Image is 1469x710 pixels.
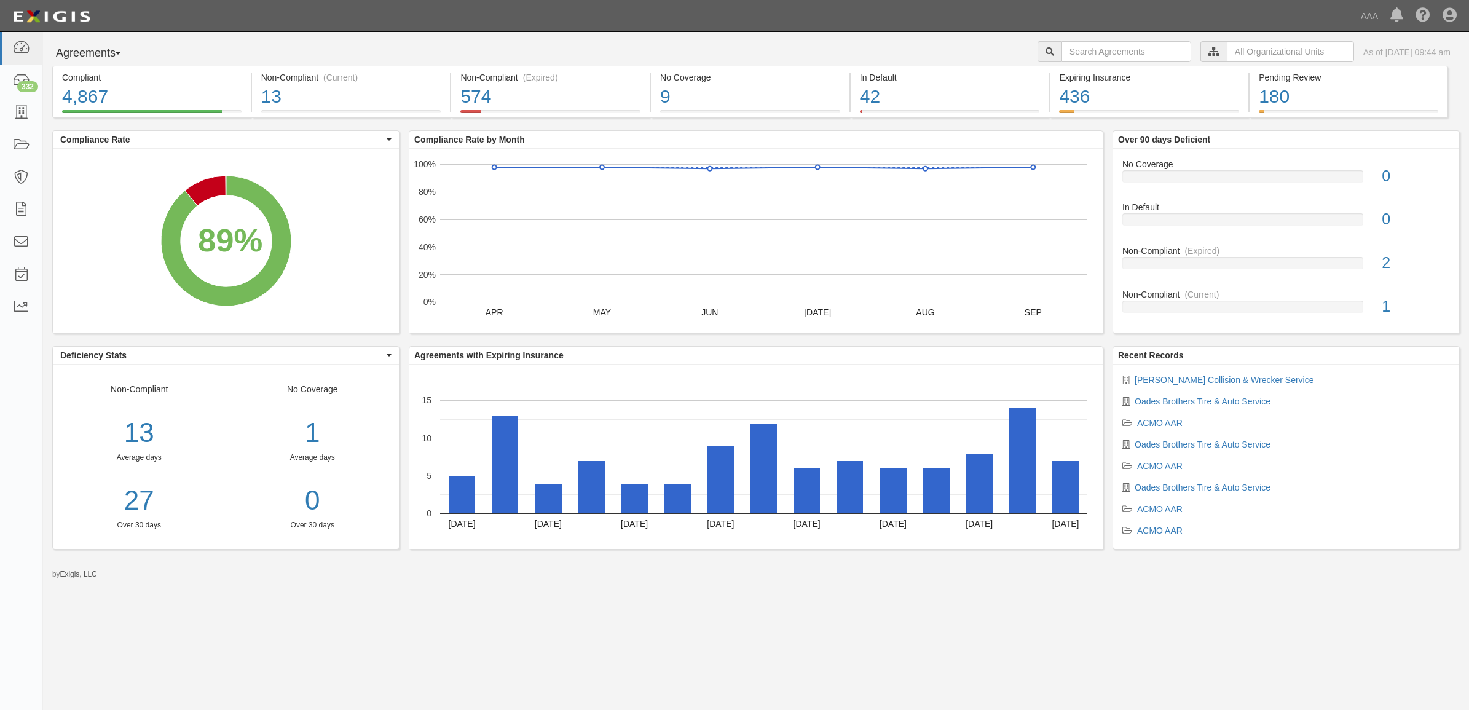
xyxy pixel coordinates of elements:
text: MAY [593,307,612,317]
div: Non-Compliant [1113,245,1459,257]
svg: A chart. [409,365,1103,549]
text: [DATE] [449,519,476,529]
span: Deficiency Stats [60,349,384,361]
div: 1 [235,414,390,452]
b: Over 90 days Deficient [1118,135,1210,144]
text: [DATE] [1052,519,1079,529]
a: 0 [235,481,390,520]
div: (Current) [323,71,358,84]
text: SEP [1025,307,1042,317]
a: Exigis, LLC [60,570,97,578]
div: 13 [261,84,441,110]
a: No Coverage0 [1122,158,1450,202]
a: ACMO AAR [1137,504,1183,514]
a: Non-Compliant(Current)13 [252,110,451,120]
svg: A chart. [53,149,399,333]
a: Compliant4,867 [52,110,251,120]
text: APR [486,307,503,317]
input: All Organizational Units [1227,41,1354,62]
div: 89% [198,217,262,263]
text: 60% [419,215,436,224]
text: JUN [701,307,718,317]
div: (Expired) [1184,245,1219,257]
text: [DATE] [880,519,907,529]
a: Oades Brothers Tire & Auto Service [1135,483,1270,492]
a: In Default0 [1122,201,1450,245]
div: As of [DATE] 09:44 am [1363,46,1451,58]
svg: A chart. [409,149,1103,333]
text: 40% [419,242,436,252]
text: [DATE] [707,519,734,529]
a: ACMO AAR [1137,461,1183,471]
div: Compliant [62,71,242,84]
text: 0 [427,508,431,518]
div: 4,867 [62,84,242,110]
div: Pending Review [1259,71,1438,84]
text: [DATE] [794,519,821,529]
i: Help Center - Complianz [1416,9,1430,23]
button: Deficiency Stats [53,347,399,364]
div: Non-Compliant [1113,288,1459,301]
text: 20% [419,269,436,279]
div: 436 [1059,84,1239,110]
text: 5 [427,471,431,481]
div: (Expired) [523,71,558,84]
text: [DATE] [804,307,831,317]
div: 42 [860,84,1040,110]
a: In Default42 [851,110,1049,120]
img: logo-5460c22ac91f19d4615b14bd174203de0afe785f0fc80cf4dbbc73dc1793850b.png [9,6,94,28]
input: Search Agreements [1061,41,1191,62]
div: No Coverage [226,383,400,531]
div: Expiring Insurance [1059,71,1239,84]
div: 0 [1373,208,1459,231]
text: 100% [414,159,436,169]
div: Over 30 days [235,520,390,531]
text: [DATE] [966,519,993,529]
a: [PERSON_NAME] Collision & Wrecker Service [1135,375,1313,385]
div: Over 30 days [53,520,226,531]
text: AUG [916,307,934,317]
div: In Default [860,71,1040,84]
button: Compliance Rate [53,131,399,148]
div: Non-Compliant [53,383,226,531]
a: Oades Brothers Tire & Auto Service [1135,440,1270,449]
div: 332 [17,81,38,92]
span: Compliance Rate [60,133,384,146]
b: Recent Records [1118,350,1184,360]
small: by [52,569,97,580]
div: 574 [460,84,640,110]
button: Agreements [52,41,144,66]
a: Expiring Insurance436 [1050,110,1248,120]
div: Non-Compliant (Expired) [460,71,640,84]
div: Non-Compliant (Current) [261,71,441,84]
a: ACMO AAR [1137,418,1183,428]
text: [DATE] [535,519,562,529]
div: 1 [1373,296,1459,318]
b: Compliance Rate by Month [414,135,525,144]
div: 180 [1259,84,1438,110]
a: Pending Review180 [1250,110,1448,120]
a: 27 [53,481,226,520]
a: Oades Brothers Tire & Auto Service [1135,396,1270,406]
text: 15 [422,395,431,405]
div: 9 [660,84,840,110]
text: 80% [419,187,436,197]
div: 2 [1373,252,1459,274]
a: No Coverage9 [651,110,849,120]
div: In Default [1113,201,1459,213]
a: AAA [1355,4,1384,28]
div: Average days [235,452,390,463]
div: 13 [53,414,226,452]
a: Non-Compliant(Current)1 [1122,288,1450,323]
b: Agreements with Expiring Insurance [414,350,564,360]
text: 0% [423,297,436,307]
div: Average days [53,452,226,463]
a: Non-Compliant(Expired)2 [1122,245,1450,288]
text: 10 [422,433,431,443]
div: No Coverage [660,71,840,84]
